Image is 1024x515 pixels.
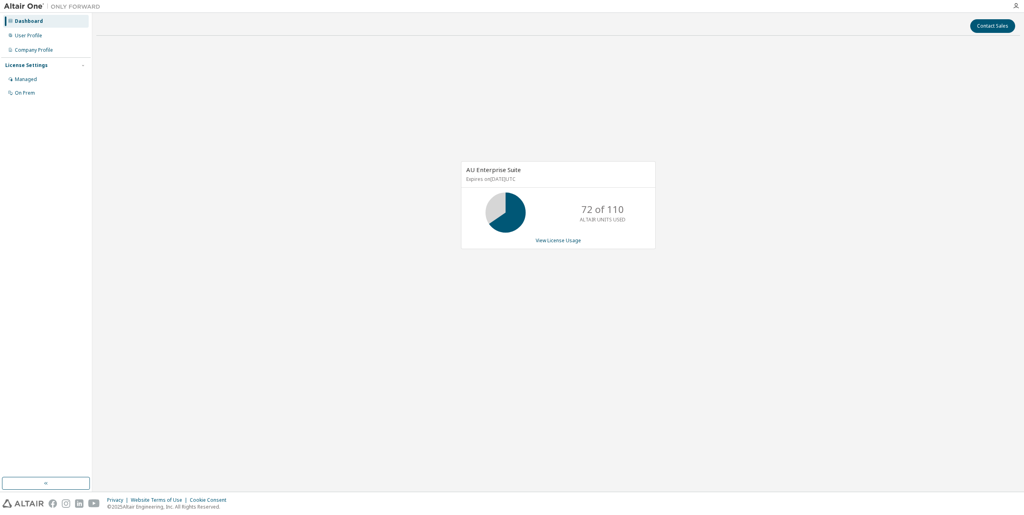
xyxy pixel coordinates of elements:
[536,237,581,244] a: View License Usage
[4,2,104,10] img: Altair One
[2,499,44,508] img: altair_logo.svg
[49,499,57,508] img: facebook.svg
[581,203,624,216] p: 72 of 110
[107,497,131,503] div: Privacy
[107,503,231,510] p: © 2025 Altair Engineering, Inc. All Rights Reserved.
[62,499,70,508] img: instagram.svg
[15,76,37,83] div: Managed
[970,19,1015,33] button: Contact Sales
[190,497,231,503] div: Cookie Consent
[131,497,190,503] div: Website Terms of Use
[466,176,648,182] p: Expires on [DATE] UTC
[5,62,48,69] div: License Settings
[15,32,42,39] div: User Profile
[580,216,626,223] p: ALTAIR UNITS USED
[466,166,521,174] span: AU Enterprise Suite
[75,499,83,508] img: linkedin.svg
[88,499,100,508] img: youtube.svg
[15,18,43,24] div: Dashboard
[15,47,53,53] div: Company Profile
[15,90,35,96] div: On Prem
